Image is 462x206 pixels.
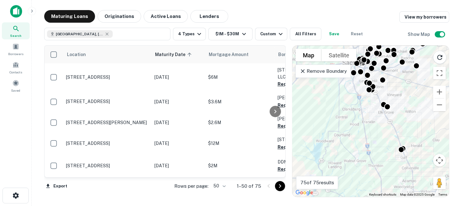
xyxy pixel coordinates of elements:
[205,46,274,63] th: Mortgage Amount
[66,163,148,169] p: [STREET_ADDRESS]
[9,70,22,75] span: Contacts
[324,28,344,40] button: Save your search to get updates of matches that match your search criteria.
[66,74,148,80] p: [STREET_ADDRESS]
[211,181,227,191] div: 50
[208,74,271,81] p: $6M
[260,30,285,38] div: Custom
[408,31,431,38] h6: Show Map
[144,10,188,23] button: Active Loans
[399,11,449,23] a: View my borrowers
[208,119,271,126] p: $2.6M
[154,162,202,169] p: [DATE]
[433,154,446,167] button: Map camera controls
[296,49,321,61] button: Show street map
[255,28,287,40] button: Custom
[208,28,253,40] button: $1M - $30M
[208,98,271,105] p: $3.6M
[66,140,148,146] p: [STREET_ADDRESS]
[66,120,148,125] p: [STREET_ADDRESS][PERSON_NAME]
[155,51,194,58] span: Maturity Date
[66,99,148,104] p: [STREET_ADDRESS]
[2,59,30,76] a: Contacts
[10,33,21,38] span: Search
[400,193,435,196] span: Map data ©2025 Google
[294,189,315,197] img: Google
[10,5,22,18] img: capitalize-icon.png
[44,28,171,40] button: [GEOGRAPHIC_DATA], [GEOGRAPHIC_DATA], [GEOGRAPHIC_DATA]
[209,51,257,58] span: Mortgage Amount
[237,182,261,190] p: 1–50 of 75
[190,10,228,23] button: Lenders
[438,193,447,196] a: Terms (opens in new tab)
[154,98,202,105] p: [DATE]
[369,192,396,197] button: Keyboard shortcuts
[63,46,151,63] th: Location
[433,51,447,64] button: Reload search area
[347,28,367,40] button: Reset
[154,140,202,147] p: [DATE]
[98,10,141,23] button: Originations
[290,28,321,40] button: All Filters
[67,51,86,58] span: Location
[433,99,446,111] button: Zoom out
[2,77,30,94] a: Saved
[154,74,202,81] p: [DATE]
[174,182,208,190] p: Rows per page:
[294,189,315,197] a: Open this area in Google Maps (opens a new window)
[2,22,30,39] a: Search
[321,49,357,61] button: Show satellite imagery
[208,162,271,169] p: $2M
[300,67,347,75] p: Remove Boundary
[300,179,334,186] p: 75 of 75 results
[430,156,462,186] iframe: Chat Widget
[433,86,446,98] button: Zoom in
[275,181,285,191] button: Go to next page
[56,31,103,37] span: [GEOGRAPHIC_DATA], [GEOGRAPHIC_DATA], [GEOGRAPHIC_DATA]
[44,10,95,23] button: Maturing Loans
[8,51,23,56] span: Borrowers
[208,140,271,147] p: $12M
[292,46,449,197] div: 0 0
[44,181,69,191] button: Export
[11,88,21,93] span: Saved
[151,46,205,63] th: Maturity Date
[2,41,30,58] a: Borrowers
[433,67,446,79] button: Toggle fullscreen view
[173,28,206,40] button: 4 Types
[154,119,202,126] p: [DATE]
